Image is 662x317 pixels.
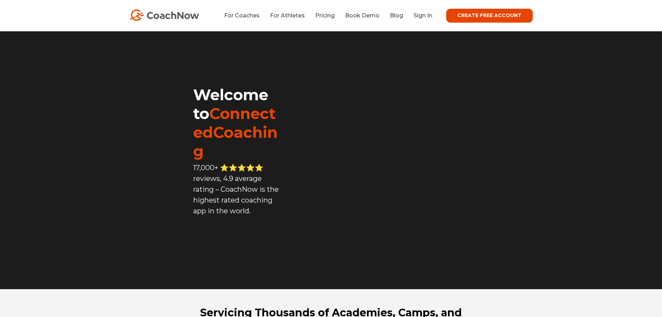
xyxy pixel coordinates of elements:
[193,164,279,215] span: 17,000+ ⭐️⭐️⭐️⭐️⭐️ reviews, 4.9 average rating – CoachNow is the highest rated coaching app in th...
[446,9,533,23] a: CREATE FREE ACCOUNT
[345,12,379,19] a: Book Demo
[193,104,278,160] span: ConnectedCoaching
[390,12,403,19] a: Blog
[414,12,432,19] a: Sign In
[130,9,199,21] img: CoachNow Logo
[270,12,305,19] a: For Athletes
[193,85,281,160] h1: Welcome to
[193,229,280,248] iframe: Embedded CTA
[315,12,335,19] a: Pricing
[224,12,260,19] a: For Coaches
